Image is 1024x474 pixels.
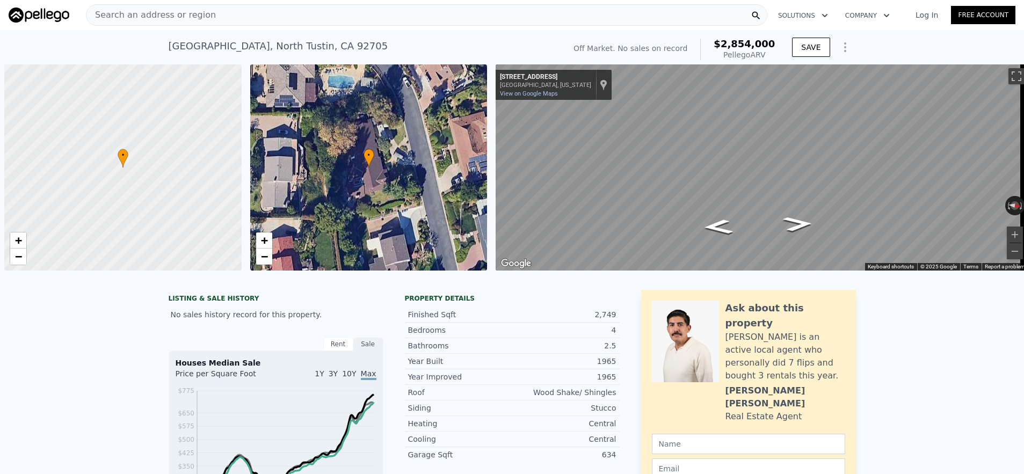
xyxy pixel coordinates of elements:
div: Central [512,418,616,429]
div: Wood Shake/ Shingles [512,387,616,398]
div: • [118,149,128,167]
button: Show Options [834,37,856,58]
div: Year Built [408,356,512,367]
div: Cooling [408,434,512,444]
tspan: $500 [178,436,194,443]
span: Search an address or region [86,9,216,21]
div: Roof [408,387,512,398]
div: 2,749 [512,309,616,320]
path: Go South, Pavillion Dr [691,216,746,238]
a: Terms (opens in new tab) [963,264,978,269]
div: [STREET_ADDRESS] [500,73,591,82]
span: − [260,250,267,263]
tspan: $425 [178,449,194,457]
div: No sales history record for this property. [169,305,383,324]
div: Real Estate Agent [725,410,802,423]
span: 10Y [342,369,356,378]
div: Year Improved [408,371,512,382]
div: Bedrooms [408,325,512,336]
div: Sale [353,337,383,351]
a: Zoom out [10,249,26,265]
div: Rent [323,337,353,351]
img: Pellego [9,8,69,23]
button: Zoom out [1007,243,1023,259]
a: Zoom in [256,232,272,249]
div: Ask about this property [725,301,845,331]
span: • [118,150,128,160]
div: Siding [408,403,512,413]
div: [PERSON_NAME] is an active local agent who personally did 7 flips and bought 3 rentals this year. [725,331,845,382]
div: 1965 [512,356,616,367]
span: $2,854,000 [714,38,775,49]
div: [GEOGRAPHIC_DATA] , North Tustin , CA 92705 [169,39,388,54]
span: • [364,150,374,160]
div: 2.5 [512,340,616,351]
button: Zoom in [1007,227,1023,243]
button: Rotate counterclockwise [1005,196,1011,215]
div: Houses Median Sale [176,358,376,368]
button: Solutions [769,6,837,25]
span: + [15,234,22,247]
button: Keyboard shortcuts [868,263,914,271]
div: [PERSON_NAME] [PERSON_NAME] [725,384,845,410]
div: Finished Sqft [408,309,512,320]
span: © 2025 Google [920,264,957,269]
a: Zoom out [256,249,272,265]
span: 3Y [329,369,338,378]
div: [GEOGRAPHIC_DATA], [US_STATE] [500,82,591,89]
div: Heating [408,418,512,429]
img: Google [498,257,534,271]
div: Property details [405,294,620,303]
span: + [260,234,267,247]
span: Max [361,369,376,380]
tspan: $350 [178,463,194,470]
div: Garage Sqft [408,449,512,460]
div: Pellego ARV [714,49,775,60]
a: Open this area in Google Maps (opens a new window) [498,257,534,271]
div: Stucco [512,403,616,413]
tspan: $775 [178,387,194,395]
div: LISTING & SALE HISTORY [169,294,383,305]
a: Zoom in [10,232,26,249]
button: SAVE [792,38,830,57]
div: • [364,149,374,167]
div: Price per Square Foot [176,368,276,385]
a: Show location on map [600,79,607,91]
a: Log In [903,10,951,20]
div: 1965 [512,371,616,382]
a: Free Account [951,6,1015,24]
tspan: $575 [178,422,194,430]
div: 4 [512,325,616,336]
span: − [15,250,22,263]
span: 1Y [315,369,324,378]
button: Company [837,6,898,25]
div: Off Market. No sales on record [573,43,687,54]
input: Name [652,434,845,454]
path: Go North, Pavillion Dr [771,213,826,235]
a: View on Google Maps [500,90,558,97]
div: Bathrooms [408,340,512,351]
div: Central [512,434,616,444]
div: 634 [512,449,616,460]
tspan: $650 [178,410,194,417]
